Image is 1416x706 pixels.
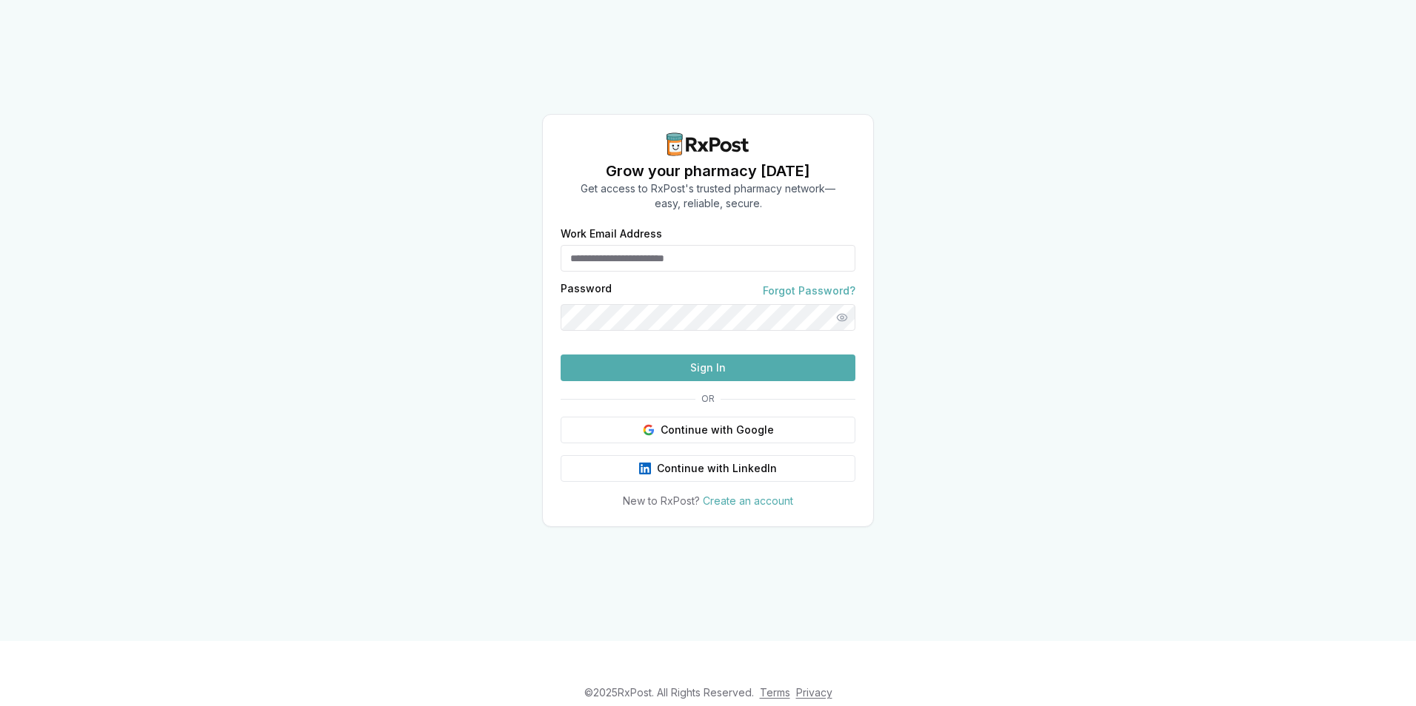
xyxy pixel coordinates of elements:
span: OR [695,393,721,405]
button: Sign In [561,354,855,381]
button: Show password [829,304,855,331]
a: Create an account [703,494,793,507]
h1: Grow your pharmacy [DATE] [581,161,835,181]
a: Forgot Password? [763,283,855,298]
a: Privacy [796,686,832,699]
img: Google [643,424,655,436]
p: Get access to RxPost's trusted pharmacy network— easy, reliable, secure. [581,181,835,211]
span: New to RxPost? [623,494,700,507]
label: Password [561,283,612,298]
label: Work Email Address [561,229,855,239]
button: Continue with Google [561,417,855,443]
img: RxPost Logo [661,132,755,156]
button: Continue with LinkedIn [561,455,855,482]
a: Terms [760,686,790,699]
img: LinkedIn [639,463,651,474]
